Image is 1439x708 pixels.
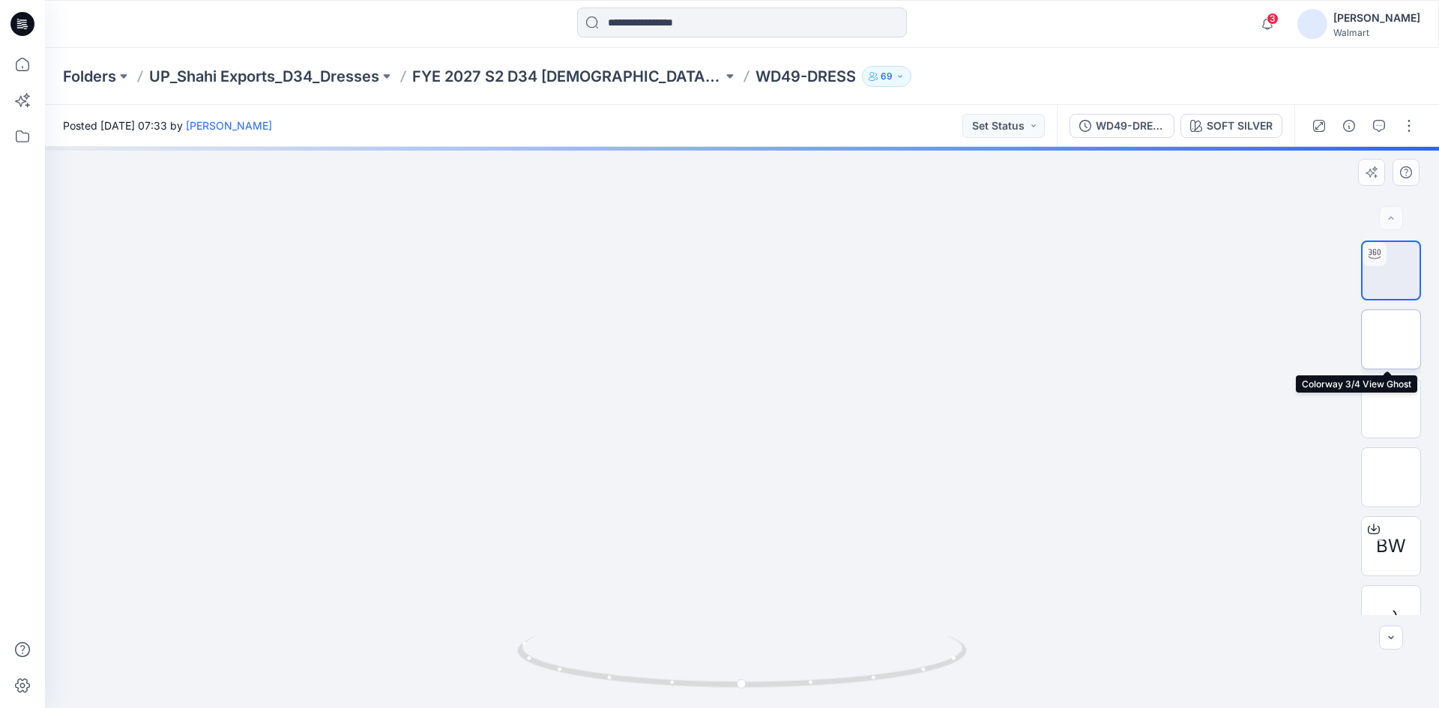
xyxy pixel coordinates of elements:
button: 69 [862,66,911,87]
div: Walmart [1333,27,1420,38]
span: Posted [DATE] 07:33 by [63,118,272,133]
a: FYE 2027 S2 D34 [DEMOGRAPHIC_DATA] Dresses - Shahi [412,66,722,87]
p: WD49-DRESS [755,66,856,87]
span: 3 [1267,13,1279,25]
div: [PERSON_NAME] [1333,9,1420,27]
div: WD49-DRESS-01-08-25-WALMART NEW 3D [1096,118,1165,134]
button: WD49-DRESS-01-08-25-WALMART NEW 3D [1070,114,1174,138]
a: UP_Shahi Exports_D34_Dresses [149,66,379,87]
p: 69 [881,68,893,85]
div: SOFT SILVER [1207,118,1273,134]
a: Folders [63,66,116,87]
button: SOFT SILVER [1180,114,1282,138]
a: [PERSON_NAME] [186,119,272,132]
img: avatar [1297,9,1327,39]
button: Details [1337,114,1361,138]
span: BW [1376,533,1406,560]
